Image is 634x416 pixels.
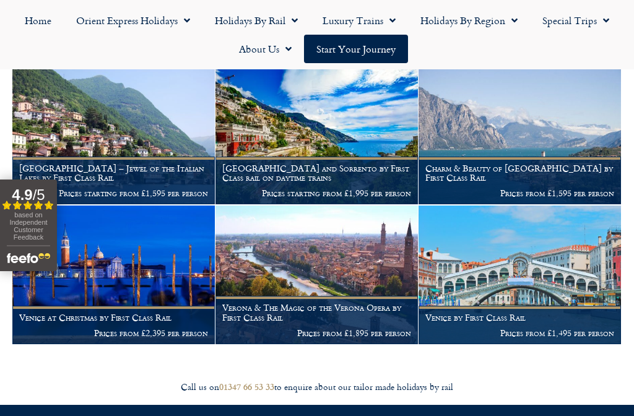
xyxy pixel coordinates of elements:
p: Prices starting from £1,995 per person [222,188,411,198]
a: 01347 66 53 33 [219,380,274,393]
a: Start your Journey [304,35,408,63]
h1: Venice by First Class Rail [425,313,614,323]
p: Prices from £2,395 per person [19,328,208,338]
p: Prices from £1,595 per person [425,188,614,198]
a: Verona & The Magic of the Verona Opera by First Class Rail Prices from £1,895 per person [215,206,419,344]
h1: [GEOGRAPHIC_DATA] and Sorrento by First Class rail on daytime trains [222,163,411,183]
p: Prices from £1,495 per person [425,328,614,338]
p: Prices from £1,895 per person [222,328,411,338]
a: About Us [227,35,304,63]
a: Special Trips [530,6,622,35]
a: Venice by First Class Rail Prices from £1,495 per person [419,206,622,344]
h1: Venice at Christmas by First Class Rail [19,313,208,323]
a: [GEOGRAPHIC_DATA] – Jewel of the Italian Lakes by First Class Rail Prices starting from £1,595 pe... [12,66,215,205]
a: [GEOGRAPHIC_DATA] and Sorrento by First Class rail on daytime trains Prices starting from £1,995 ... [215,66,419,205]
a: Charm & Beauty of [GEOGRAPHIC_DATA] by First Class Rail Prices from £1,595 per person [419,66,622,205]
a: Holidays by Rail [202,6,310,35]
a: Orient Express Holidays [64,6,202,35]
h1: [GEOGRAPHIC_DATA] – Jewel of the Italian Lakes by First Class Rail [19,163,208,183]
a: Luxury Trains [310,6,408,35]
h1: Charm & Beauty of [GEOGRAPHIC_DATA] by First Class Rail [425,163,614,183]
a: Home [12,6,64,35]
a: Holidays by Region [408,6,530,35]
a: Venice at Christmas by First Class Rail Prices from £2,395 per person [12,206,215,344]
nav: Menu [6,6,628,63]
div: Call us on to enquire about our tailor made holidays by rail [6,381,628,393]
p: Prices starting from £1,595 per person [19,188,208,198]
h1: Verona & The Magic of the Verona Opera by First Class Rail [222,303,411,323]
